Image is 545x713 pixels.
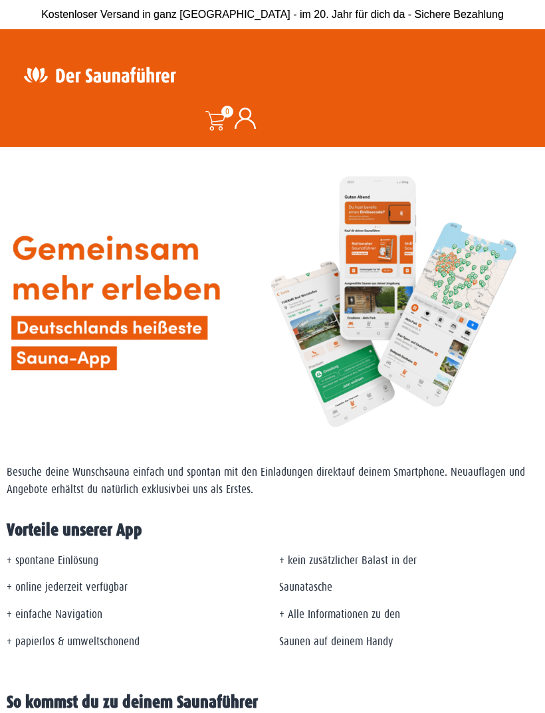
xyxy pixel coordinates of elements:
span: Besuche deine Wunschsauna einfach und spontan mit den Einladungen direkt [7,466,341,478]
span: Saunatasche [279,581,332,593]
span: + einfache Navigation [7,608,102,621]
span: + online jederzeit verfügbar [7,581,128,593]
span: Saunen auf deinem Handy [279,635,393,648]
span: + kein zusätzlicher Balast in der [279,554,417,567]
span: 0 [221,106,233,118]
span: + spontane Einlösung [7,554,98,567]
span: Kostenloser Versand in ganz [GEOGRAPHIC_DATA] - im 20. Jahr für dich da - Sichere Bezahlung [41,9,504,20]
h2: Vorteile unserer App [7,522,538,539]
h2: So kommst du zu deinem Saunaführer [7,694,538,711]
span: + papierlos & umweltschonend [7,635,140,648]
span: + Alle Informationen zu den [279,608,400,621]
span: bei uns als Erstes. [176,483,253,496]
